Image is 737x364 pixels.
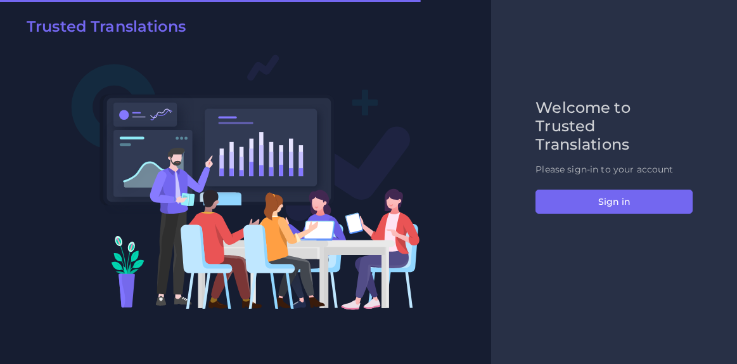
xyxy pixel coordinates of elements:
h2: Trusted Translations [27,18,186,36]
h2: Welcome to Trusted Translations [535,99,693,153]
p: Please sign-in to your account [535,163,693,176]
img: Login V2 [71,54,420,310]
a: Trusted Translations [18,18,186,41]
button: Sign in [535,190,693,214]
